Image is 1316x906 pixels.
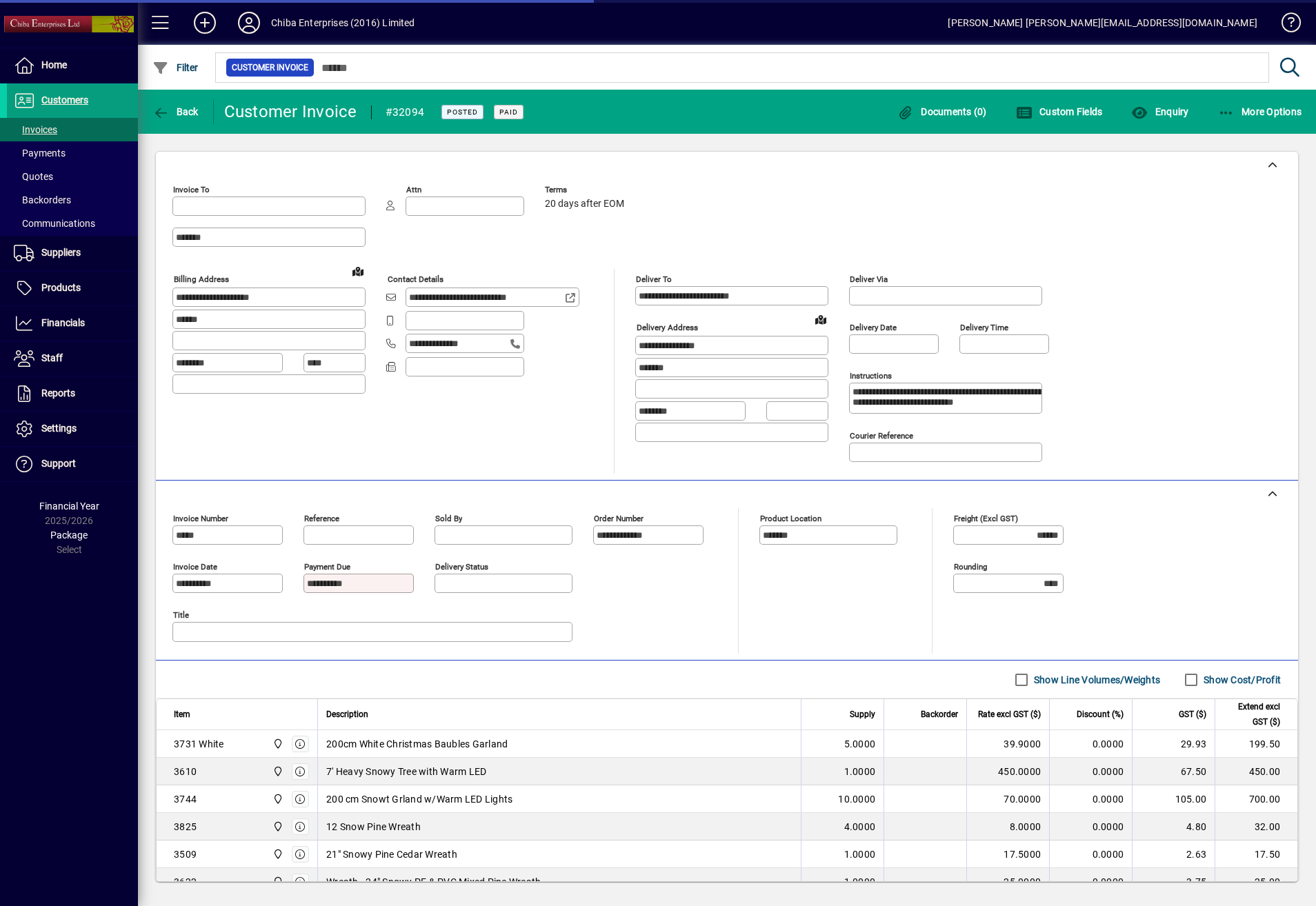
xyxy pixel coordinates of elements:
button: Enquiry [1128,99,1192,124]
td: 0.0000 [1049,758,1132,785]
td: 0.0000 [1049,840,1132,868]
span: 200cm White Christmas Baubles Garland [326,737,508,751]
div: 450.0000 [975,765,1041,778]
span: Staff [41,352,63,363]
mat-label: Product location [760,514,821,523]
mat-label: Delivery status [435,562,488,572]
td: 67.50 [1132,758,1215,785]
label: Show Cost/Profit [1201,673,1281,687]
td: 199.50 [1215,730,1297,758]
span: Description [326,707,368,722]
span: Financial Year [39,501,99,512]
td: 2.63 [1132,840,1215,868]
span: Support [41,458,76,469]
mat-label: Payment due [304,562,350,572]
span: 1.0000 [844,765,876,778]
span: Discount (%) [1077,707,1124,722]
span: Backorders [14,194,71,205]
a: Settings [7,412,138,446]
span: 7' Heavy Snowy Tree with Warm LED [326,765,486,778]
mat-label: Title [173,610,189,620]
mat-label: Order number [594,514,644,523]
mat-label: Reference [304,514,339,523]
span: Home [41,59,67,70]
div: 3731 White [174,737,224,751]
span: Settings [41,423,77,434]
div: #32094 [386,101,425,123]
span: 21" Snowy Pine Cedar Wreath [326,847,457,861]
span: Extend excl GST ($) [1224,699,1280,729]
span: 5.0000 [844,737,876,751]
span: Suppliers [41,247,81,258]
span: Posted [447,108,478,117]
span: Quotes [14,171,53,182]
button: Back [149,99,202,124]
span: Central [269,819,285,834]
label: Show Line Volumes/Weights [1031,673,1160,687]
a: View on map [347,260,369,282]
div: 3610 [174,765,197,778]
span: Central [269,847,285,862]
mat-label: Invoice date [173,562,217,572]
div: 3825 [174,820,197,834]
td: 17.50 [1215,840,1297,868]
span: 4.0000 [844,820,876,834]
div: 17.5000 [975,847,1041,861]
a: Backorders [7,188,138,212]
button: More Options [1215,99,1306,124]
span: Wreath - 24" Snowy PE & PVC Mixed Pine Wreath [326,875,541,889]
div: Customer Invoice [224,101,357,123]
div: 39.9000 [975,737,1041,751]
a: Quotes [7,165,138,188]
span: Package [50,530,88,541]
span: Communications [14,218,95,229]
span: Supply [850,707,875,722]
button: Filter [149,55,202,80]
div: 70.0000 [975,792,1041,806]
span: 20 days after EOM [545,199,624,210]
mat-label: Instructions [850,371,892,381]
span: 200 cm Snowt Grland w/Warm LED Lights [326,792,512,806]
td: 0.0000 [1049,868,1132,896]
span: 1.0000 [844,875,876,889]
mat-label: Courier Reference [850,431,913,441]
td: 105.00 [1132,785,1215,813]
mat-label: Attn [406,185,421,194]
a: Communications [7,212,138,235]
a: Reports [7,376,138,411]
a: Home [7,48,138,83]
span: Central [269,792,285,807]
mat-label: Invoice To [173,185,210,194]
div: 8.0000 [975,820,1041,834]
span: Back [152,106,199,117]
mat-label: Freight (excl GST) [954,514,1018,523]
div: [PERSON_NAME] [PERSON_NAME][EMAIL_ADDRESS][DOMAIN_NAME] [948,12,1257,34]
mat-label: Sold by [435,514,462,523]
mat-label: Invoice number [173,514,228,523]
a: Products [7,271,138,305]
div: 3622 [174,875,197,889]
td: 3.75 [1132,868,1215,896]
a: Payments [7,141,138,165]
span: Rate excl GST ($) [978,707,1041,722]
button: Profile [227,10,271,35]
div: 3509 [174,847,197,861]
button: Custom Fields [1013,99,1106,124]
mat-label: Deliver via [850,274,888,284]
button: Documents (0) [894,99,990,124]
span: More Options [1218,106,1302,117]
div: Chiba Enterprises (2016) Limited [271,12,415,34]
span: Backorder [921,707,958,722]
span: Central [269,874,285,889]
div: 3744 [174,792,197,806]
span: Customer Invoice [232,61,308,74]
span: Paid [499,108,518,117]
a: Staff [7,341,138,376]
td: 25.00 [1215,868,1297,896]
div: 25.0000 [975,875,1041,889]
a: Financials [7,306,138,341]
span: 12 Snow Pine Wreath [326,820,421,834]
span: Documents (0) [897,106,987,117]
td: 0.0000 [1049,813,1132,840]
span: Item [174,707,190,722]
